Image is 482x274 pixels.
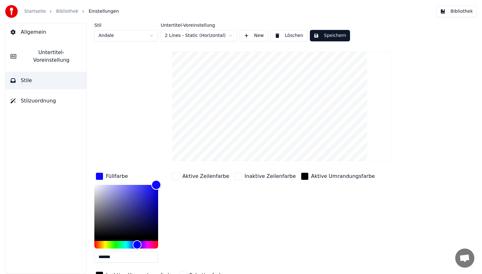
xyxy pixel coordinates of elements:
div: Color [94,185,158,237]
span: Einstellungen [89,8,119,15]
a: Bibliothek [56,8,78,15]
div: Aktive Zeilenfarbe [182,172,229,180]
div: Füllfarbe [106,172,128,180]
nav: breadcrumb [24,8,119,15]
button: Füllfarbe [94,171,129,181]
div: Chat öffnen [455,249,474,268]
button: Bibliothek [436,6,477,17]
div: Hue [94,241,158,249]
span: Untertitel-Voreinstellung [21,49,81,64]
button: Stile [5,72,86,89]
div: Inaktive Zeilenfarbe [245,172,296,180]
div: Aktive Umrandungsfarbe [311,172,375,180]
button: Speichern [310,30,350,41]
a: Startseite [24,8,46,15]
label: Stil [94,23,158,27]
button: Aktive Zeilenfarbe [171,171,230,181]
button: Inaktive Zeilenfarbe [233,171,297,181]
button: Löschen [271,30,307,41]
button: New [240,30,268,41]
button: Allgemein [5,23,86,41]
img: youka [5,5,18,18]
button: Stilzuordnung [5,92,86,110]
button: Untertitel-Voreinstellung [5,44,86,69]
span: Allgemein [21,28,46,36]
span: Stilzuordnung [21,97,56,105]
span: Stile [21,77,32,84]
button: Aktive Umrandungsfarbe [300,171,376,181]
label: Untertitel-Voreinstellung [161,23,237,27]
